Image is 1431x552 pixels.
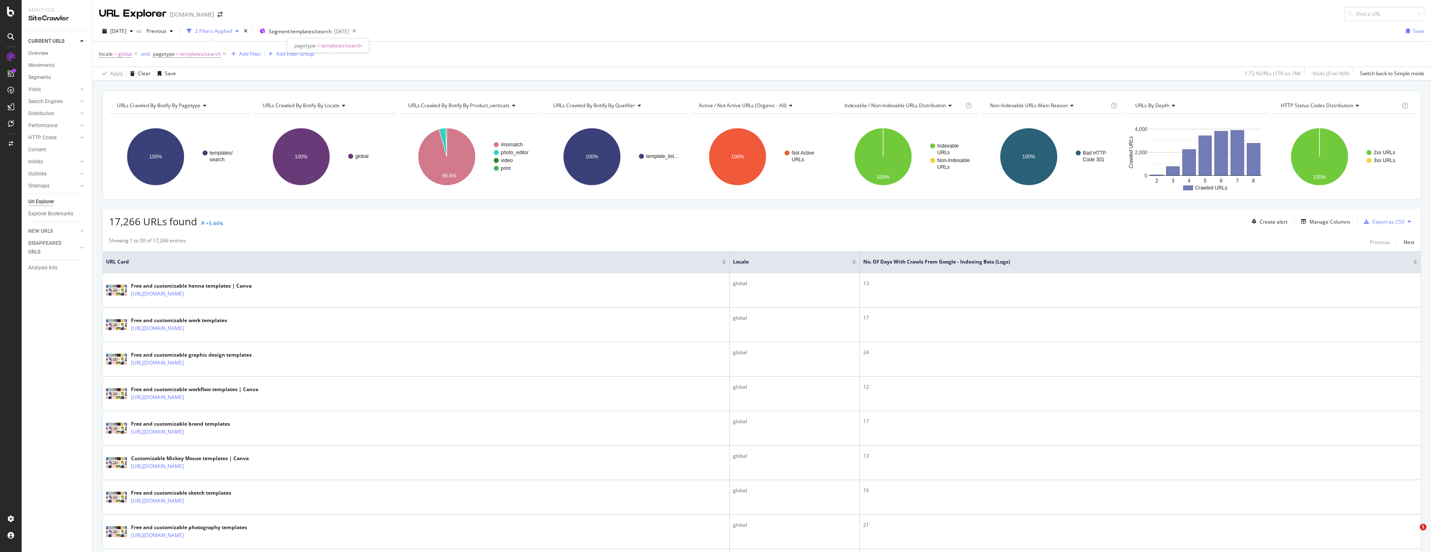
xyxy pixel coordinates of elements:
[1374,158,1395,163] text: 3xx URLs
[106,388,127,399] img: main image
[180,48,221,60] span: templates/search
[1404,237,1414,247] button: Next
[109,214,197,228] span: 17,266 URLs found
[131,359,184,367] a: [URL][DOMAIN_NAME]
[1127,121,1269,193] svg: A chart.
[295,154,307,160] text: 100%
[1403,25,1424,38] button: Save
[28,158,78,166] a: Inlinks
[28,61,54,70] div: Movements
[334,28,349,35] div: [DATE]
[1273,121,1414,193] svg: A chart.
[1204,178,1207,184] text: 5
[1372,218,1404,225] div: Export as CSV
[863,487,1417,494] div: 16
[1281,102,1353,109] span: HTTP Status Codes Distribution
[28,133,57,142] div: HTTP Codes
[863,280,1417,287] div: 13
[131,428,184,436] a: [URL][DOMAIN_NAME]
[106,285,127,296] img: main image
[28,7,85,14] div: Analytics
[400,121,542,193] div: A chart.
[937,150,950,155] text: URLs
[988,99,1109,112] h4: Non-Indexable URLs Main Reason
[28,49,86,58] a: Overview
[937,164,950,170] text: URLs
[28,170,47,178] div: Outlinks
[149,154,162,160] text: 100%
[131,351,252,359] div: Free and customizable graphic design templates
[355,153,369,159] text: global
[1357,67,1424,80] button: Switch back to Simple mode
[28,14,85,23] div: SiteCrawler
[1135,150,1147,155] text: 2,000
[28,37,78,46] a: CURRENT URLS
[131,462,184,471] a: [URL][DOMAIN_NAME]
[131,455,249,462] div: Customizable Mickey Mouse templates | Canva
[28,264,57,272] div: Analysis Info
[408,102,510,109] span: URLs Crawled By Botify By product_verticals
[183,25,242,38] button: 2 Filters Applied
[28,209,73,218] div: Explorer Bookmarks
[844,102,946,109] span: Indexable / Non-Indexable URLs distribution
[863,452,1417,460] div: 13
[982,121,1124,193] svg: A chart.
[109,237,186,247] div: Showing 1 to 50 of 17,266 entries
[141,50,150,57] div: and
[136,27,143,34] span: vs
[28,145,86,154] a: Content
[1252,178,1255,184] text: 8
[937,158,970,163] text: Non-Indexable
[206,220,223,227] div: +5.44%
[131,531,184,540] a: [URL][DOMAIN_NAME]
[131,524,247,531] div: Free and customizable photography templates
[106,492,127,503] img: main image
[863,258,1401,266] span: No. of Days with Crawls from Google - Indexing Bots (Logs)
[545,121,687,193] div: A chart.
[733,452,856,460] div: global
[876,174,889,180] text: 100%
[28,37,64,46] div: CURRENT URLS
[1134,99,1261,112] h4: URLs by Depth
[1220,178,1223,184] text: 6
[1370,237,1390,247] button: Previous
[176,50,179,57] span: =
[646,153,679,159] text: template_list…
[255,121,396,193] svg: A chart.
[733,521,856,529] div: global
[28,182,78,190] a: Sitemaps
[733,487,856,494] div: global
[691,121,832,193] svg: A chart.
[141,50,150,58] button: and
[406,99,534,112] h4: URLs Crawled By Botify By product_verticals
[733,383,856,391] div: global
[792,157,804,163] text: URLs
[109,121,250,193] svg: A chart.
[106,354,127,365] img: main image
[501,142,523,148] text: #nomatch
[131,317,227,324] div: Free and customizable work templates
[28,239,78,256] a: DISAPPEARED URLS
[1361,215,1404,228] button: Export as CSV
[106,423,127,434] img: main image
[143,25,176,38] button: Previous
[733,418,856,425] div: global
[99,50,113,57] span: locale
[733,314,856,322] div: global
[131,420,230,428] div: Free and customizable brand templates
[1172,178,1175,184] text: 3
[118,48,132,60] span: global
[210,150,233,156] text: templates/
[28,109,54,118] div: Distribution
[131,324,184,333] a: [URL][DOMAIN_NAME]
[28,227,53,236] div: NEW URLS
[153,50,175,57] span: pagetype
[1129,136,1134,168] text: Crawled URLs
[28,170,78,178] a: Outlinks
[28,182,50,190] div: Sitemaps
[170,10,214,19] div: [DOMAIN_NAME]
[1022,154,1035,160] text: 100%
[28,133,78,142] a: HTTP Codes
